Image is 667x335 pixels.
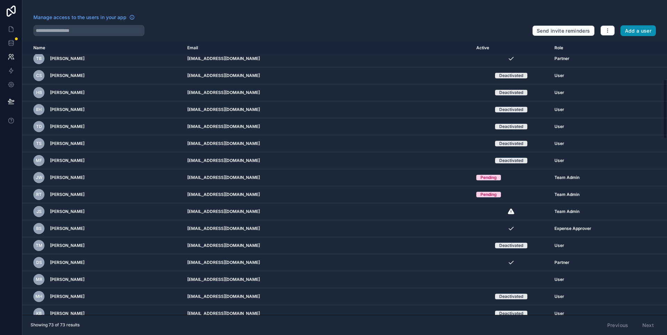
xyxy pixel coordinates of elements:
span: CS [36,73,42,78]
span: DS [36,260,42,265]
span: TD [36,124,42,129]
span: User [554,243,564,248]
td: [EMAIL_ADDRESS][DOMAIN_NAME] [183,254,472,271]
span: [PERSON_NAME] [50,294,84,299]
div: Deactivated [499,90,523,95]
div: Deactivated [499,311,523,316]
div: Deactivated [499,294,523,299]
span: [PERSON_NAME] [50,243,84,248]
span: User [554,124,564,129]
span: Showing 73 of 73 results [31,322,80,328]
span: Partner [554,56,569,61]
th: Email [183,42,472,54]
span: JW [36,175,42,180]
div: Deactivated [499,158,523,163]
td: [EMAIL_ADDRESS][DOMAIN_NAME] [183,135,472,152]
div: Deactivated [499,243,523,248]
span: User [554,311,564,316]
div: Pending [480,192,497,197]
button: Add a user [620,25,656,36]
th: Name [22,42,183,54]
td: [EMAIL_ADDRESS][DOMAIN_NAME] [183,169,472,186]
span: [PERSON_NAME] [50,260,84,265]
span: KB [36,311,42,316]
span: Expense Approver [554,226,591,231]
td: [EMAIL_ADDRESS][DOMAIN_NAME] [183,101,472,118]
button: Send invite reminders [532,25,594,36]
a: Manage access to the users in your app [33,14,135,21]
td: [EMAIL_ADDRESS][DOMAIN_NAME] [183,271,472,288]
span: Partner [554,260,569,265]
span: [PERSON_NAME] [50,277,84,282]
span: [PERSON_NAME] [50,175,84,180]
span: [PERSON_NAME] [50,90,84,95]
div: scrollable content [22,42,667,315]
span: User [554,107,564,112]
td: [EMAIL_ADDRESS][DOMAIN_NAME] [183,288,472,305]
span: MH [35,294,42,299]
td: [EMAIL_ADDRESS][DOMAIN_NAME] [183,237,472,254]
span: Manage access to the users in your app [33,14,126,21]
td: [EMAIL_ADDRESS][DOMAIN_NAME] [183,203,472,220]
div: Deactivated [499,73,523,78]
td: [EMAIL_ADDRESS][DOMAIN_NAME] [183,67,472,84]
span: Team Admin [554,209,579,214]
span: MF [36,158,42,163]
span: RT [36,192,42,197]
span: Team Admin [554,192,579,197]
span: [PERSON_NAME] [50,226,84,231]
span: [PERSON_NAME] [50,124,84,129]
span: JS [36,209,42,214]
span: Team Admin [554,175,579,180]
td: [EMAIL_ADDRESS][DOMAIN_NAME] [183,186,472,203]
th: Role [550,42,637,54]
span: User [554,90,564,95]
span: [PERSON_NAME] [50,209,84,214]
span: [PERSON_NAME] [50,56,84,61]
span: [PERSON_NAME] [50,141,84,146]
span: [PERSON_NAME] [50,192,84,197]
span: [PERSON_NAME] [50,158,84,163]
span: User [554,158,564,163]
span: TB [36,56,42,61]
th: Active [472,42,551,54]
span: [PERSON_NAME] [50,311,84,316]
span: [PERSON_NAME] [50,73,84,78]
div: Deactivated [499,107,523,112]
div: Deactivated [499,124,523,129]
span: EH [36,107,42,112]
div: Pending [480,175,497,180]
span: BS [36,226,42,231]
span: User [554,73,564,78]
span: User [554,141,564,146]
td: [EMAIL_ADDRESS][DOMAIN_NAME] [183,305,472,322]
td: [EMAIL_ADDRESS][DOMAIN_NAME] [183,152,472,169]
span: User [554,277,564,282]
span: User [554,294,564,299]
span: HB [36,90,42,95]
div: Deactivated [499,141,523,146]
td: [EMAIL_ADDRESS][DOMAIN_NAME] [183,118,472,135]
td: [EMAIL_ADDRESS][DOMAIN_NAME] [183,220,472,237]
span: [PERSON_NAME] [50,107,84,112]
span: TS [36,141,42,146]
span: TM [36,243,42,248]
td: [EMAIL_ADDRESS][DOMAIN_NAME] [183,84,472,101]
td: [EMAIL_ADDRESS][DOMAIN_NAME] [183,50,472,67]
span: MR [36,277,42,282]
